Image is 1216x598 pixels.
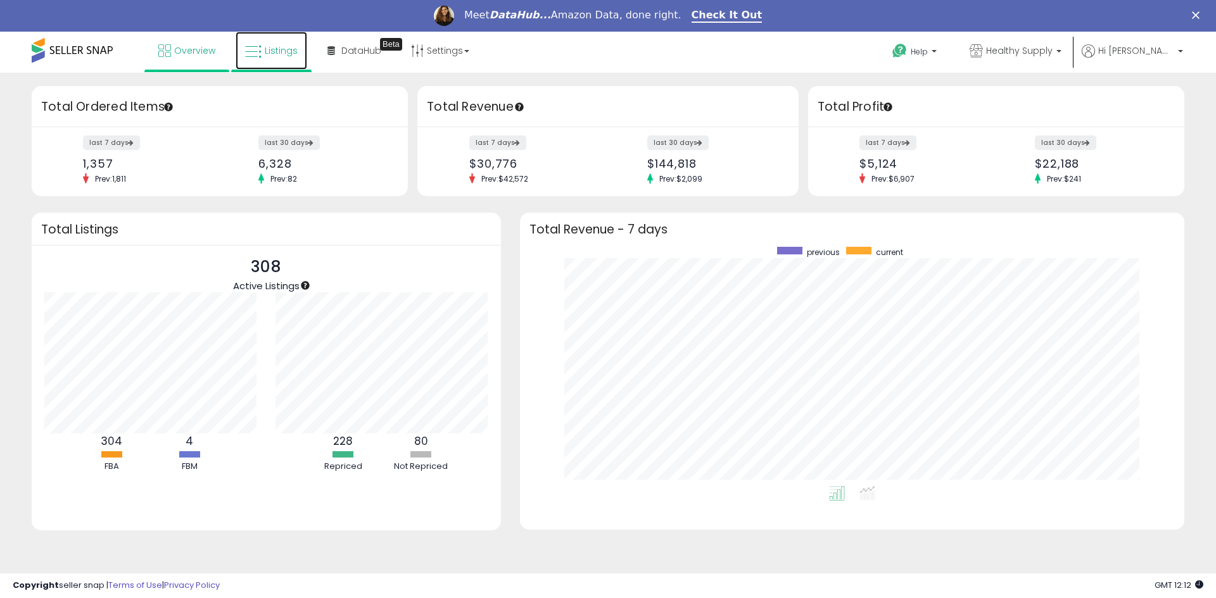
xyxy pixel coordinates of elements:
span: DataHub [341,44,381,57]
i: Get Help [892,43,908,59]
b: 304 [101,433,122,449]
div: 1,357 [83,157,210,170]
span: Hi [PERSON_NAME] [1098,44,1174,57]
div: $5,124 [859,157,987,170]
img: Profile image for Georgie [434,6,454,26]
span: Active Listings [233,279,300,292]
span: Prev: $6,907 [865,173,921,184]
span: Prev: 82 [264,173,303,184]
div: Tooltip anchor [380,38,402,51]
span: Prev: $42,572 [475,173,535,184]
a: Check It Out [692,9,763,23]
label: last 7 days [859,135,916,150]
div: Meet Amazon Data, done right. [464,9,681,22]
a: Privacy Policy [164,579,220,591]
span: Prev: 1,811 [89,173,132,184]
b: 4 [186,433,193,449]
a: Help [882,34,949,73]
label: last 7 days [83,135,140,150]
div: Repriced [305,461,381,473]
span: previous [807,247,840,258]
label: last 7 days [469,135,526,150]
h3: Total Revenue [427,98,789,116]
i: DataHub... [490,9,551,21]
b: 228 [333,433,353,449]
div: FBM [151,461,227,473]
a: Listings [236,32,307,70]
div: $144,818 [647,157,776,170]
div: Tooltip anchor [163,101,174,113]
label: last 30 days [647,135,709,150]
h3: Total Listings [41,225,491,234]
span: 2025-09-11 12:12 GMT [1155,579,1203,591]
div: Tooltip anchor [882,101,894,113]
a: DataHub [318,32,391,70]
span: Prev: $2,099 [653,173,709,184]
label: last 30 days [258,135,320,150]
h3: Total Revenue - 7 days [529,225,1175,234]
a: Healthy Supply [960,32,1071,73]
div: 6,328 [258,157,386,170]
span: Help [911,46,928,57]
a: Overview [149,32,225,70]
a: Hi [PERSON_NAME] [1082,44,1183,73]
h3: Total Profit [818,98,1175,116]
div: Close [1192,11,1205,19]
div: Tooltip anchor [514,101,525,113]
div: seller snap | | [13,580,220,592]
span: Overview [174,44,215,57]
span: Listings [265,44,298,57]
div: Tooltip anchor [300,280,311,291]
span: Prev: $241 [1041,173,1087,184]
a: Settings [402,32,479,70]
div: FBA [73,461,149,473]
div: $22,188 [1035,157,1162,170]
b: 80 [414,433,428,449]
div: $30,776 [469,157,598,170]
a: Terms of Use [108,579,162,591]
label: last 30 days [1035,135,1096,150]
span: Healthy Supply [986,44,1053,57]
span: current [876,247,903,258]
p: 308 [233,255,300,279]
div: Not Repriced [383,461,459,473]
h3: Total Ordered Items [41,98,398,116]
strong: Copyright [13,579,59,591]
